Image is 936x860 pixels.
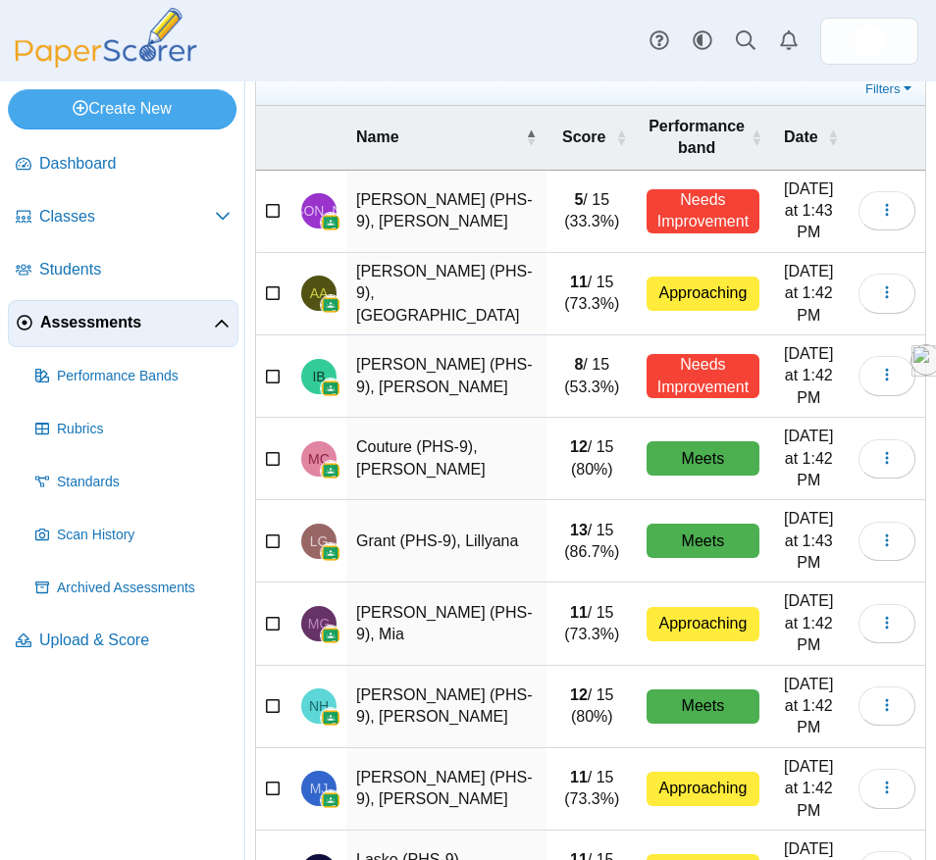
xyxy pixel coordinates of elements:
span: Archived Assessments [57,579,231,598]
span: Kevin Levesque [854,25,885,57]
a: Archived Assessments [27,565,238,612]
time: [DATE] at 1:42 PM [784,758,833,819]
td: / 15 (80%) [546,418,637,500]
img: googleClassroom-logo.png [321,379,340,398]
a: Alerts [767,20,810,63]
span: Austin Ayers (PHS-9) [310,286,329,300]
div: Approaching [647,772,758,806]
span: Dashboard [39,153,231,175]
div: Meets [647,689,758,724]
img: googleClassroom-logo.png [321,461,340,481]
span: Name : Activate to invert sorting [525,127,537,147]
div: Needs Improvement [647,189,758,233]
td: [PERSON_NAME] (PHS-9), [GEOGRAPHIC_DATA] [346,253,546,335]
span: Rubrics [57,420,231,439]
div: Needs Improvement [647,354,758,398]
time: [DATE] at 1:42 PM [784,428,833,488]
span: Performance Bands [57,367,231,386]
a: Scan History [27,512,238,559]
img: googleClassroom-logo.png [321,543,340,563]
td: / 15 (73.3%) [546,253,637,335]
a: Upload & Score [8,618,238,665]
span: Date : Activate to sort [827,127,839,147]
span: Nataniel Halas (PHS-9) [309,699,329,713]
td: [PERSON_NAME] (PHS-9), [PERSON_NAME] [346,666,546,748]
span: Myles Couture (PHS-9) [308,452,330,466]
a: ps.aVEBcgCxQUDAswXp [820,18,918,65]
span: Classes [39,206,215,228]
span: Jose Arroyo (PHS-9) [262,204,375,218]
a: Students [8,247,238,294]
b: 11 [570,604,588,621]
span: Performance band : Activate to sort [751,127,759,147]
td: / 15 (73.3%) [546,582,637,665]
div: Meets [647,441,758,476]
span: Score [556,126,611,148]
img: googleClassroom-logo.png [321,708,340,728]
a: Standards [27,459,238,506]
a: Create New [8,89,236,128]
time: [DATE] at 1:42 PM [784,592,833,653]
a: Filters [860,79,920,99]
div: Approaching [647,607,758,641]
b: 11 [570,769,588,785]
td: [PERSON_NAME] (PHS-9), [PERSON_NAME] [346,335,546,418]
td: [PERSON_NAME] (PHS-9), [PERSON_NAME] [346,171,546,253]
td: [PERSON_NAME] (PHS-9), Mia [346,582,546,665]
span: Upload & Score [39,630,231,651]
time: [DATE] at 1:42 PM [784,676,833,736]
span: Date [779,126,823,148]
span: Performance band [647,116,747,160]
a: Rubrics [27,406,238,453]
b: 5 [574,191,583,208]
span: Name [356,126,521,148]
span: Mason Jones (PHS-9) [310,782,329,795]
td: / 15 (33.3%) [546,171,637,253]
td: / 15 (73.3%) [546,748,637,831]
img: ps.aVEBcgCxQUDAswXp [854,25,885,57]
b: 11 [570,274,588,290]
td: / 15 (80%) [546,666,637,748]
time: [DATE] at 1:42 PM [784,263,833,324]
span: Students [39,259,231,280]
div: Meets [647,524,758,558]
b: 8 [574,356,583,373]
img: googleClassroom-logo.png [321,295,340,315]
a: PaperScorer [8,54,204,71]
b: 13 [570,522,588,538]
time: [DATE] at 1:43 PM [784,180,833,241]
td: / 15 (86.7%) [546,500,637,582]
a: Performance Bands [27,353,238,400]
time: [DATE] at 1:43 PM [784,510,833,571]
span: Assessments [40,312,214,333]
span: Score : Activate to sort [615,127,627,147]
a: Dashboard [8,141,238,188]
td: Grant (PHS-9), Lillyana [346,500,546,582]
img: PaperScorer [8,8,204,68]
img: googleClassroom-logo.png [321,626,340,645]
span: Igor Begazo (PHS-9) [312,370,325,383]
img: googleClassroom-logo.png [321,790,340,810]
div: Approaching [647,277,758,311]
time: [DATE] at 1:42 PM [784,345,833,406]
td: [PERSON_NAME] (PHS-9), [PERSON_NAME] [346,748,546,831]
a: Classes [8,194,238,241]
td: Couture (PHS-9), [PERSON_NAME] [346,418,546,500]
td: / 15 (53.3%) [546,335,637,418]
span: Mia Grisham (PHS-9) [308,617,331,631]
span: Standards [57,473,231,492]
span: Scan History [57,526,231,545]
a: Assessments [8,300,238,347]
span: Lillyana Grant (PHS-9) [310,534,329,548]
img: googleClassroom-logo.png [321,213,340,232]
b: 12 [570,438,588,455]
b: 12 [570,686,588,703]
